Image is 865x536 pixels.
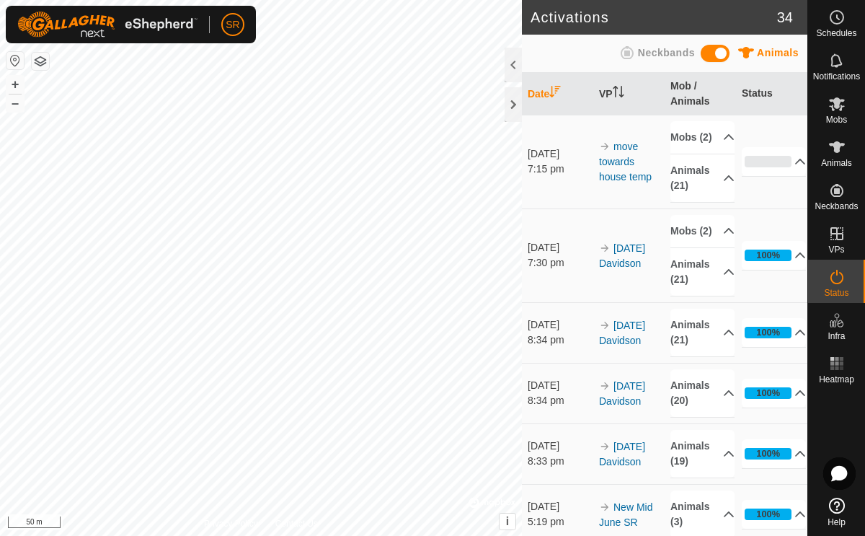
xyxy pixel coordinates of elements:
div: [DATE] [528,317,592,333]
img: arrow [599,242,611,254]
div: 8:33 pm [528,454,592,469]
span: Heatmap [819,375,854,384]
p-accordion-header: Animals (21) [670,309,735,356]
div: 5:19 pm [528,514,592,530]
div: 100% [745,509,791,520]
div: 100% [756,248,780,262]
p-accordion-header: Animals (21) [670,248,735,296]
th: Mob / Animals [665,73,736,115]
button: i [500,514,515,530]
div: 100% [745,448,791,460]
p-accordion-header: 100% [742,241,806,270]
a: [DATE] Davidson [599,441,645,467]
span: SR [226,17,239,32]
a: move towards house temp [599,141,652,183]
p-sorticon: Activate to sort [549,88,561,100]
div: 7:30 pm [528,255,592,271]
p-accordion-header: 100% [742,379,806,408]
span: Notifications [813,72,860,81]
p-accordion-header: 100% [742,439,806,468]
span: i [506,515,509,527]
div: 100% [756,507,780,521]
img: arrow [599,380,611,392]
div: 100% [756,447,780,460]
th: Date [522,73,593,115]
img: arrow [599,501,611,513]
p-accordion-header: Animals (21) [670,154,735,202]
span: Infra [828,332,845,341]
a: Contact Us [275,517,318,530]
div: 100% [756,325,780,339]
div: [DATE] [528,378,592,393]
div: 8:34 pm [528,333,592,348]
p-sorticon: Activate to sort [613,88,624,100]
a: Help [808,492,865,532]
span: Neckbands [638,47,695,58]
div: 7:15 pm [528,162,592,177]
a: [DATE] Davidson [599,242,645,269]
div: [DATE] [528,240,592,255]
div: [DATE] [528,439,592,454]
p-accordion-header: Animals (20) [670,369,735,417]
div: 0% [745,156,791,167]
th: VP [593,73,665,115]
div: 8:34 pm [528,393,592,408]
span: 34 [777,6,793,28]
button: – [6,95,24,112]
div: 100% [745,327,791,338]
span: Help [828,518,846,527]
p-accordion-header: 0% [742,147,806,176]
span: Animals [821,159,852,167]
p-accordion-header: Mobs (2) [670,215,735,247]
span: Animals [757,47,799,58]
div: [DATE] [528,146,592,162]
div: 100% [745,387,791,399]
span: VPs [828,245,844,254]
button: Reset Map [6,52,24,69]
img: arrow [599,441,611,452]
th: Status [736,73,807,115]
div: 100% [756,386,780,400]
div: [DATE] [528,499,592,514]
span: Status [824,289,848,297]
a: New Mid June SR [599,501,652,528]
button: + [6,76,24,93]
img: arrow [599,141,611,152]
span: Neckbands [815,202,858,211]
a: [DATE] Davidson [599,320,645,346]
span: Schedules [816,29,856,38]
p-accordion-header: 100% [742,318,806,347]
img: arrow [599,320,611,331]
img: Gallagher Logo [17,12,198,38]
span: Mobs [826,115,847,124]
div: 100% [745,250,791,261]
h2: Activations [531,9,777,26]
p-accordion-header: Animals (19) [670,430,735,478]
a: Privacy Policy [204,517,258,530]
p-accordion-header: 100% [742,500,806,529]
p-accordion-header: Mobs (2) [670,121,735,154]
button: Map Layers [32,53,49,70]
a: [DATE] Davidson [599,380,645,407]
